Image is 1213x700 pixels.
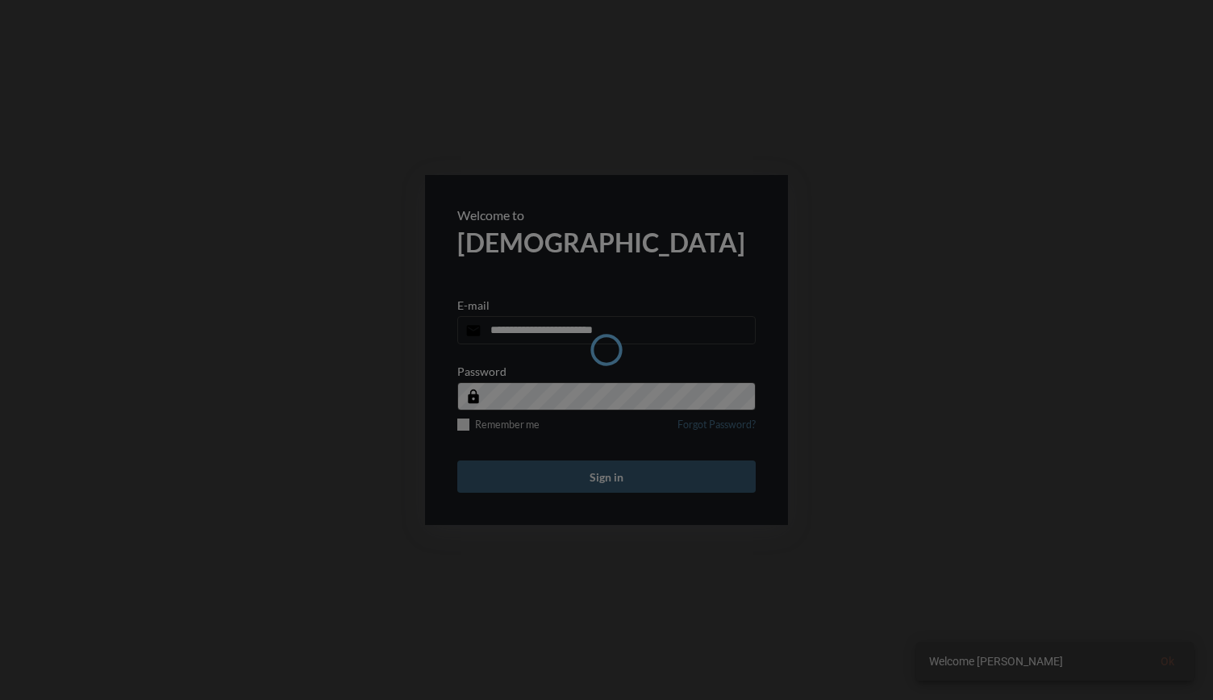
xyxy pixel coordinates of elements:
[457,207,756,223] p: Welcome to
[1161,655,1174,668] span: Ok
[457,298,490,312] p: E-mail
[457,419,540,431] label: Remember me
[457,365,506,378] p: Password
[457,227,756,258] h2: [DEMOGRAPHIC_DATA]
[457,460,756,493] button: Sign in
[677,419,756,440] a: Forgot Password?
[929,653,1063,669] span: Welcome [PERSON_NAME]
